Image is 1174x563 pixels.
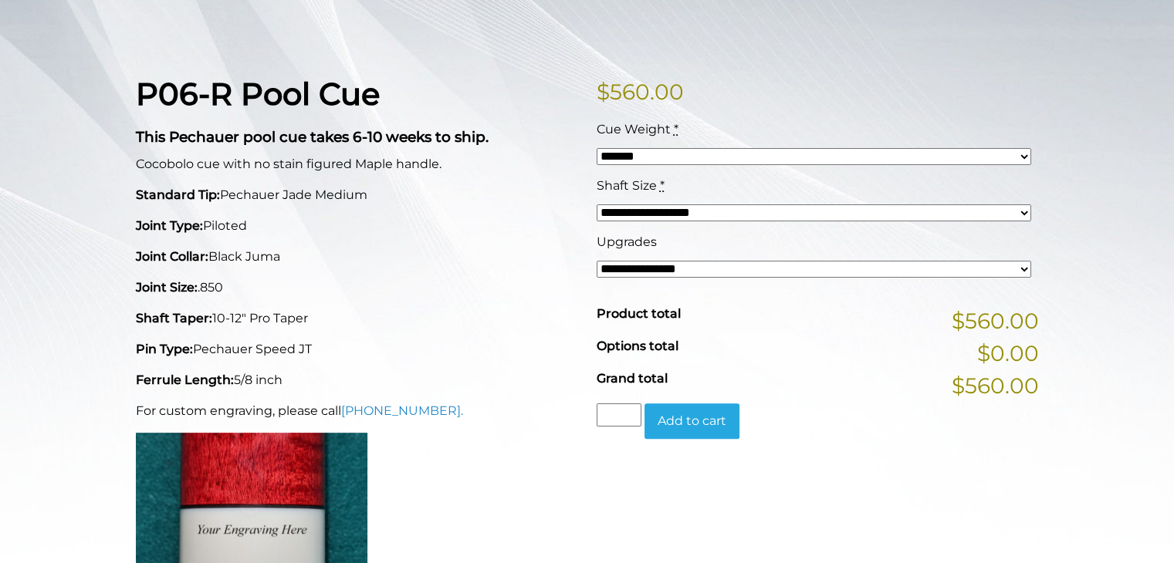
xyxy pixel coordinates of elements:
[136,371,578,389] p: 5/8 inch
[136,340,578,359] p: Pechauer Speed JT
[597,403,641,426] input: Product quantity
[597,371,668,386] span: Grand total
[977,337,1039,369] span: $0.00
[136,75,380,113] strong: P06-R Pool Cue
[660,178,665,193] abbr: required
[136,278,578,297] p: .850
[136,309,578,328] p: 10-12" Pro Taper
[136,249,208,264] strong: Joint Collar:
[952,305,1039,337] span: $560.00
[136,373,234,387] strong: Ferrule Length:
[136,155,578,174] p: Cocobolo cue with no stain figured Maple handle.
[597,339,678,353] span: Options total
[341,403,463,418] a: [PHONE_NUMBER].
[597,178,657,193] span: Shaft Size
[136,217,578,235] p: Piloted
[952,369,1039,402] span: $560.00
[136,342,193,356] strong: Pin Type:
[597,234,657,249] span: Upgrades
[597,306,681,321] span: Product total
[136,187,220,202] strong: Standard Tip:
[136,186,578,204] p: Pechauer Jade Medium
[597,79,610,105] span: $
[136,248,578,266] p: Black Juma
[136,402,578,420] p: For custom engraving, please call
[136,218,203,233] strong: Joint Type:
[597,122,671,137] span: Cue Weight
[136,128,489,146] strong: This Pechauer pool cue takes 6-10 weeks to ship.
[645,403,739,439] button: Add to cart
[674,122,678,137] abbr: required
[597,79,684,105] bdi: 560.00
[136,311,212,325] strong: Shaft Taper:
[136,280,198,295] strong: Joint Size:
